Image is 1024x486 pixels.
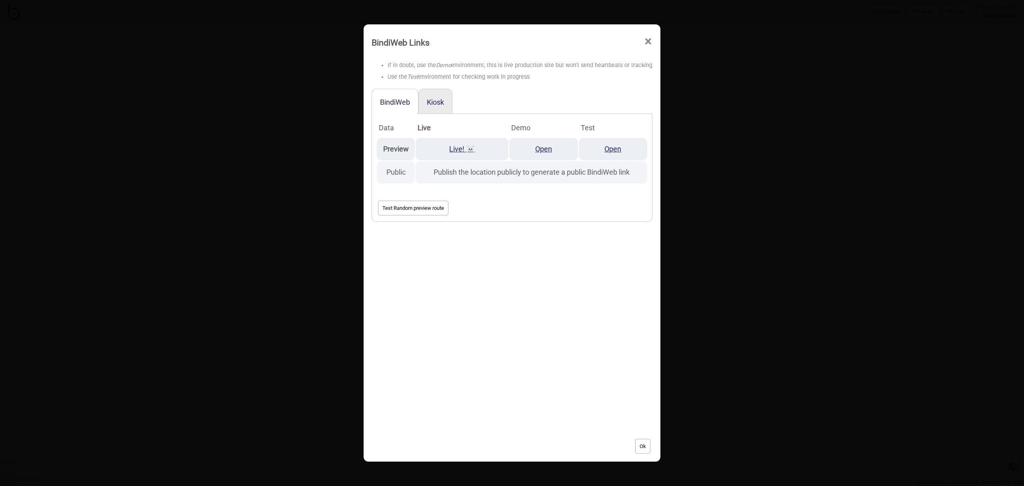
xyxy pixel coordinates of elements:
button: Kiosk [427,98,444,106]
span: × [644,28,652,55]
th: Data [377,119,415,137]
div: BindiWeb Links [372,34,430,51]
td: Publish the location publicly to generate a public BindiWeb link [416,161,647,183]
a: Open [604,145,621,153]
th: Demo [509,119,578,137]
li: Use the environment for checking work in progress [388,72,652,83]
button: Ok [635,439,650,454]
button: BindiWeb [380,98,410,106]
strong: Preview [383,145,409,153]
td: Public [377,161,415,183]
a: Live! ☠️ [449,145,475,153]
i: Test [407,74,418,80]
i: Demo [436,62,451,69]
a: Open [535,145,552,153]
li: If in doubt, use the environment, this is live production site but won't send heartbeats or tracking [388,60,652,72]
button: Test Random preview route [378,201,448,215]
th: Test [579,119,647,137]
strong: Live [418,123,431,132]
